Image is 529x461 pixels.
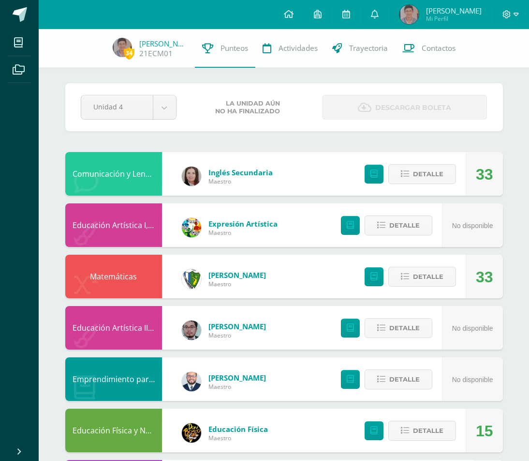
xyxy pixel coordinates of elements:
[93,95,141,118] span: Unidad 4
[365,215,432,235] button: Detalle
[81,95,176,119] a: Unidad 4
[65,203,162,247] div: Educación Artística I, Música y Danza
[279,43,318,53] span: Actividades
[208,383,266,391] span: Maestro
[208,177,273,185] span: Maestro
[208,229,278,237] span: Maestro
[413,165,443,183] span: Detalle
[365,369,432,389] button: Detalle
[389,370,420,388] span: Detalle
[365,318,432,338] button: Detalle
[208,331,266,339] span: Maestro
[65,255,162,298] div: Matemáticas
[182,269,201,289] img: d7d6d148f6dec277cbaab50fee73caa7.png
[208,270,266,280] span: [PERSON_NAME]
[388,267,456,287] button: Detalle
[255,29,325,68] a: Actividades
[208,280,266,288] span: Maestro
[139,39,188,48] a: [PERSON_NAME]
[399,5,419,24] img: 9ccb69e3c28bfc63e59a54b2b2b28f1c.png
[395,29,463,68] a: Contactos
[452,222,493,230] span: No disponible
[389,216,420,234] span: Detalle
[65,357,162,401] div: Emprendimiento para la Productividad
[476,255,493,299] div: 33
[182,372,201,391] img: eaa624bfc361f5d4e8a554d75d1a3cf6.png
[476,153,493,196] div: 33
[413,268,443,286] span: Detalle
[65,152,162,196] div: Comunicación y Lenguaje, Idioma Extranjero Inglés
[65,306,162,350] div: Educación Artística II, Artes Plásticas
[139,48,173,59] a: 21ECM01
[426,6,482,15] span: [PERSON_NAME]
[208,322,266,331] span: [PERSON_NAME]
[375,96,451,120] span: Descargar boleta
[195,29,255,68] a: Punteos
[388,421,456,441] button: Detalle
[220,43,248,53] span: Punteos
[182,321,201,340] img: 5fac68162d5e1b6fbd390a6ac50e103d.png
[422,43,456,53] span: Contactos
[208,168,273,177] span: Inglés Secundaria
[208,373,266,383] span: [PERSON_NAME]
[113,38,132,57] img: 9ccb69e3c28bfc63e59a54b2b2b28f1c.png
[476,409,493,453] div: 15
[388,164,456,184] button: Detalle
[208,219,278,229] span: Expresión Artística
[208,434,268,442] span: Maestro
[182,218,201,237] img: 159e24a6ecedfdf8f489544946a573f0.png
[452,376,493,384] span: No disponible
[208,424,268,434] span: Educación Física
[325,29,395,68] a: Trayectoria
[215,100,280,115] span: La unidad aún no ha finalizado
[182,423,201,443] img: eda3c0d1caa5ac1a520cf0290d7c6ae4.png
[452,324,493,332] span: No disponible
[124,47,134,59] span: 34
[65,409,162,452] div: Educación Física y Natación
[389,319,420,337] span: Detalle
[413,422,443,440] span: Detalle
[426,15,482,23] span: Mi Perfil
[182,167,201,186] img: 8af0450cf43d44e38c4a1497329761f3.png
[349,43,388,53] span: Trayectoria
